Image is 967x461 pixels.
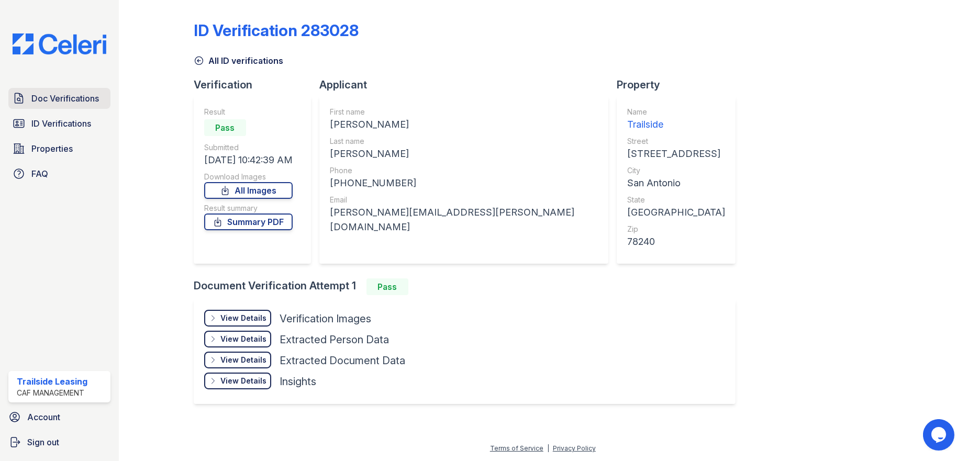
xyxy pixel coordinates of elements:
div: View Details [220,334,266,344]
div: Pass [366,278,408,295]
a: Privacy Policy [553,444,596,452]
div: View Details [220,313,266,323]
span: Properties [31,142,73,155]
div: San Antonio [627,176,725,190]
a: Terms of Service [490,444,543,452]
a: Sign out [4,432,115,453]
div: Extracted Person Data [280,332,389,347]
span: ID Verifications [31,117,91,130]
div: Trailside Leasing [17,375,87,388]
div: CAF Management [17,388,87,398]
div: Property [617,77,744,92]
a: Account [4,407,115,428]
div: Result summary [204,203,293,213]
a: All Images [204,182,293,199]
div: [PERSON_NAME] [330,147,598,161]
div: Result [204,107,293,117]
iframe: chat widget [923,419,957,451]
a: Name Trailside [627,107,725,132]
div: [PERSON_NAME][EMAIL_ADDRESS][PERSON_NAME][DOMAIN_NAME] [330,205,598,234]
div: Document Verification Attempt 1 [194,278,744,295]
div: State [627,195,725,205]
div: City [627,165,725,176]
div: Insights [280,374,316,389]
span: Doc Verifications [31,92,99,105]
div: Last name [330,136,598,147]
a: All ID verifications [194,54,283,67]
div: Applicant [319,77,617,92]
a: Summary PDF [204,213,293,230]
div: Extracted Document Data [280,353,405,368]
div: Verification [194,77,319,92]
div: [DATE] 10:42:39 AM [204,153,293,167]
div: View Details [220,376,266,386]
div: Submitted [204,142,293,153]
div: Pass [204,119,246,136]
div: Verification Images [280,311,371,326]
a: Doc Verifications [8,88,110,109]
div: | [547,444,549,452]
span: Account [27,411,60,423]
div: 78240 [627,234,725,249]
a: ID Verifications [8,113,110,134]
div: Phone [330,165,598,176]
div: Trailside [627,117,725,132]
div: Street [627,136,725,147]
span: Sign out [27,436,59,448]
a: Properties [8,138,110,159]
div: Zip [627,224,725,234]
div: Download Images [204,172,293,182]
div: First name [330,107,598,117]
div: [PERSON_NAME] [330,117,598,132]
span: FAQ [31,167,48,180]
div: ID Verification 283028 [194,21,359,40]
a: FAQ [8,163,110,184]
div: [PHONE_NUMBER] [330,176,598,190]
div: Email [330,195,598,205]
div: View Details [220,355,266,365]
div: Name [627,107,725,117]
img: CE_Logo_Blue-a8612792a0a2168367f1c8372b55b34899dd931a85d93a1a3d3e32e68fde9ad4.png [4,33,115,54]
div: [GEOGRAPHIC_DATA] [627,205,725,220]
div: [STREET_ADDRESS] [627,147,725,161]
